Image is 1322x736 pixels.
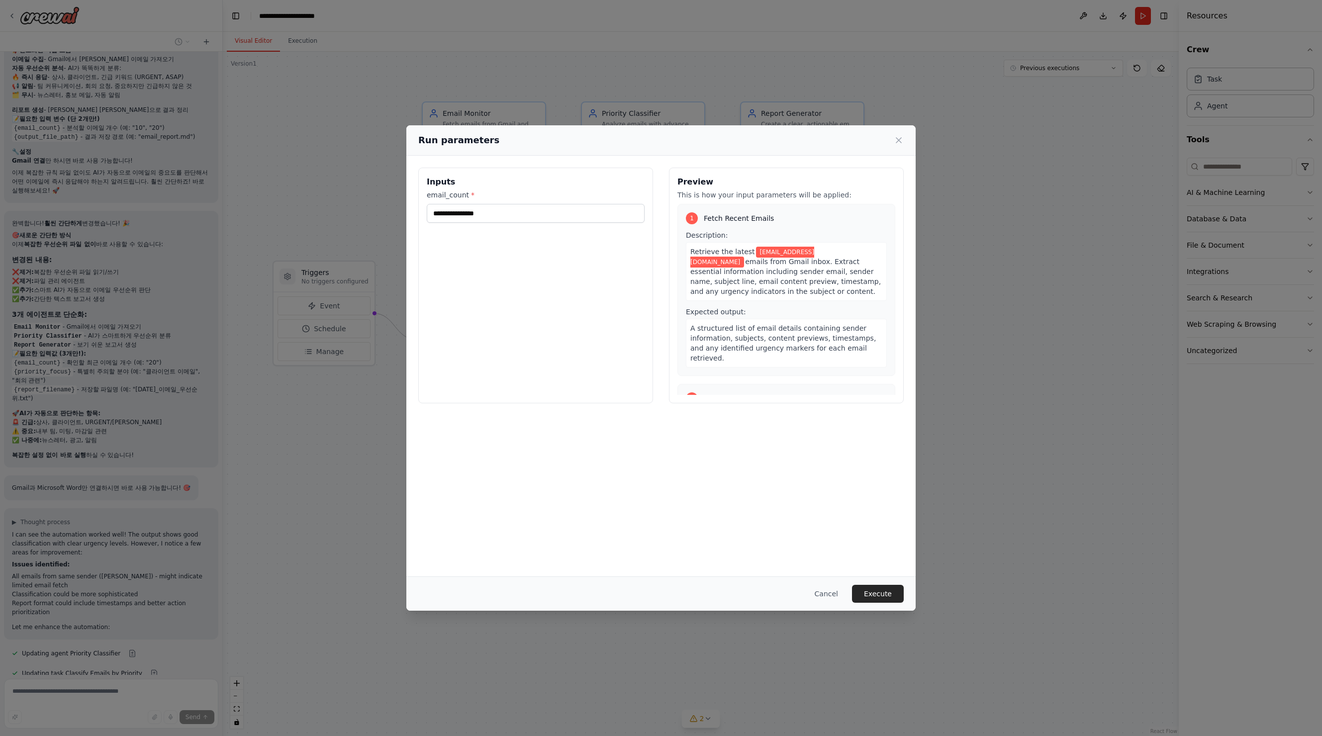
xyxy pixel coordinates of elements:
span: emails from Gmail inbox. Extract essential information including sender email, sender name, subje... [690,258,881,295]
h3: Preview [677,176,895,188]
h3: Inputs [427,176,645,188]
label: email_count [427,190,645,200]
button: Execute [852,585,904,603]
div: 2 [686,392,698,404]
span: Retrieve the latest [690,248,755,256]
span: Classify Emails by Priority [704,393,793,403]
span: A structured list of email details containing sender information, subjects, content previews, tim... [690,324,876,362]
span: Variable: email_count [690,247,814,268]
button: Cancel [807,585,846,603]
h2: Run parameters [418,133,499,147]
span: Fetch Recent Emails [704,213,774,223]
span: Expected output: [686,308,746,316]
p: This is how your input parameters will be applied: [677,190,895,200]
div: 1 [686,212,698,224]
span: Description: [686,231,728,239]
